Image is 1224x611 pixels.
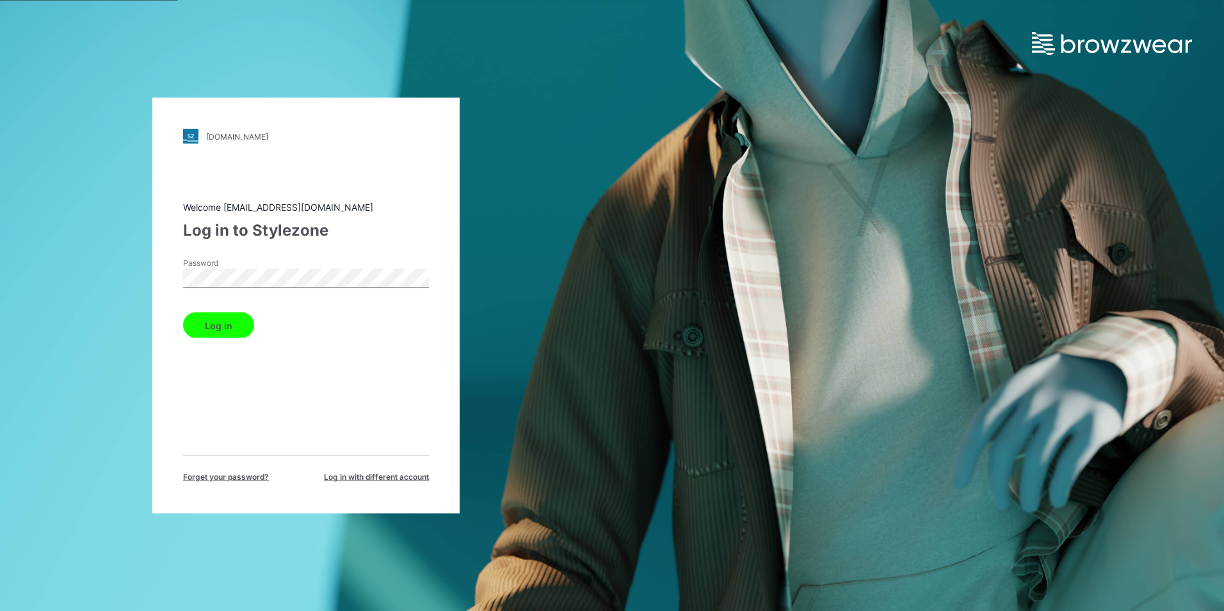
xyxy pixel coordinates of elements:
img: stylezone-logo.562084cfcfab977791bfbf7441f1a819.svg [183,129,198,144]
div: [DOMAIN_NAME] [206,131,268,141]
label: Password [183,257,273,269]
button: Log in [183,313,254,338]
div: Welcome [EMAIL_ADDRESS][DOMAIN_NAME] [183,200,429,214]
span: Log in with different account [324,471,429,483]
div: Log in to Stylezone [183,219,429,242]
img: browzwear-logo.e42bd6dac1945053ebaf764b6aa21510.svg [1032,32,1192,55]
span: Forget your password? [183,471,269,483]
a: [DOMAIN_NAME] [183,129,429,144]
